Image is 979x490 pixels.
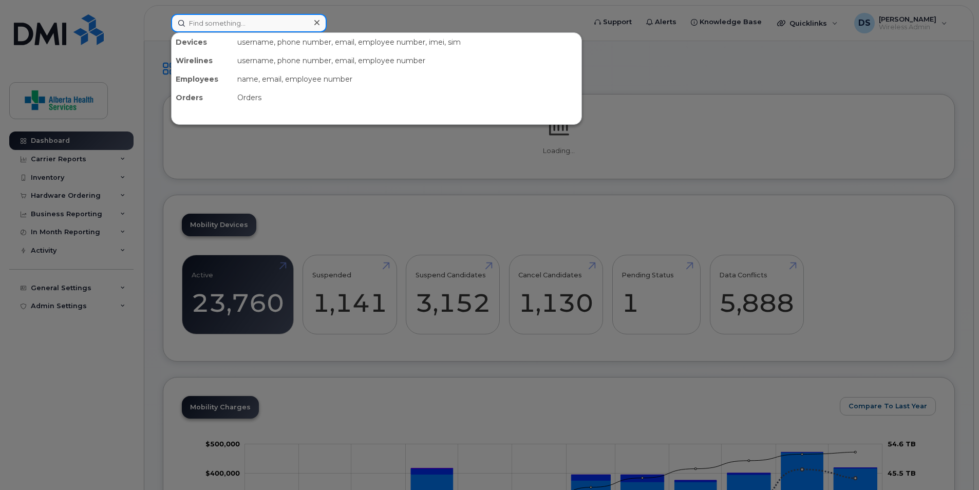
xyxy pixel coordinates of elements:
div: Employees [172,70,233,88]
div: Orders [172,88,233,107]
div: name, email, employee number [233,70,581,88]
div: username, phone number, email, employee number, imei, sim [233,33,581,51]
div: Wirelines [172,51,233,70]
div: Devices [172,33,233,51]
div: Orders [233,88,581,107]
div: username, phone number, email, employee number [233,51,581,70]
